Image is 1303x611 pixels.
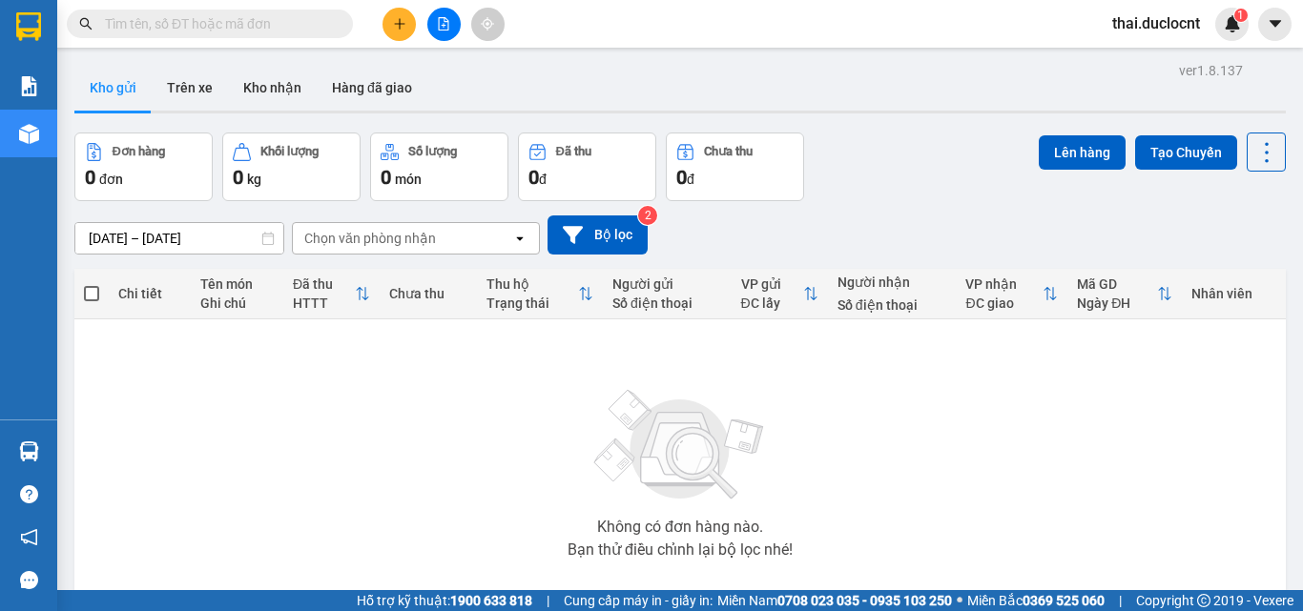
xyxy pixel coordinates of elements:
[612,276,722,292] div: Người gửi
[247,172,261,187] span: kg
[293,276,355,292] div: Đã thu
[612,295,722,311] div: Số điện thoại
[967,590,1105,611] span: Miền Bắc
[79,17,93,31] span: search
[260,145,319,158] div: Khối lượng
[556,145,591,158] div: Đã thu
[75,223,283,254] input: Select a date range.
[450,593,532,608] strong: 1900 633 818
[838,297,947,313] div: Số điện thoại
[317,65,427,111] button: Hàng đã giao
[1119,590,1122,611] span: |
[389,286,466,301] div: Chưa thu
[481,17,494,31] span: aim
[1077,295,1157,311] div: Ngày ĐH
[957,597,962,604] span: ⚪️
[777,593,952,608] strong: 0708 023 035 - 0935 103 250
[597,519,763,535] div: Không có đơn hàng nào.
[638,206,657,225] sup: 2
[486,295,578,311] div: Trạng thái
[838,275,947,290] div: Người nhận
[1135,135,1237,170] button: Tạo Chuyến
[74,65,152,111] button: Kho gửi
[528,166,539,189] span: 0
[1077,276,1157,292] div: Mã GD
[1234,9,1248,22] sup: 1
[666,132,804,201] button: Chưa thu0đ
[20,485,38,503] span: question-circle
[741,276,803,292] div: VP gửi
[74,132,213,201] button: Đơn hàng0đơn
[1267,15,1284,32] span: caret-down
[105,13,330,34] input: Tìm tên, số ĐT hoặc mã đơn
[518,132,656,201] button: Đã thu0đ
[717,590,952,611] span: Miền Nam
[19,76,39,96] img: solution-icon
[99,172,123,187] span: đơn
[956,269,1067,319] th: Toggle SortBy
[512,231,527,246] svg: open
[118,286,181,301] div: Chi tiết
[676,166,687,189] span: 0
[704,145,753,158] div: Chưa thu
[370,132,508,201] button: Số lượng0món
[357,590,532,611] span: Hỗ trợ kỹ thuật:
[548,215,648,255] button: Bộ lọc
[200,276,274,292] div: Tên món
[304,229,436,248] div: Chọn văn phòng nhận
[965,276,1043,292] div: VP nhận
[1179,60,1243,81] div: ver 1.8.137
[293,295,355,311] div: HTTT
[381,166,391,189] span: 0
[113,145,165,158] div: Đơn hàng
[1197,594,1210,607] span: copyright
[228,65,317,111] button: Kho nhận
[564,590,713,611] span: Cung cấp máy in - giấy in:
[732,269,828,319] th: Toggle SortBy
[1224,15,1241,32] img: icon-new-feature
[687,172,694,187] span: đ
[471,8,505,41] button: aim
[152,65,228,111] button: Trên xe
[20,571,38,589] span: message
[283,269,380,319] th: Toggle SortBy
[16,12,41,41] img: logo-vxr
[741,295,803,311] div: ĐC lấy
[568,542,793,558] div: Bạn thử điều chỉnh lại bộ lọc nhé!
[477,269,603,319] th: Toggle SortBy
[1067,269,1182,319] th: Toggle SortBy
[547,590,549,611] span: |
[200,295,274,311] div: Ghi chú
[585,378,776,512] img: svg+xml;base64,PHN2ZyBjbGFzcz0ibGlzdC1wbHVnX19zdmciIHhtbG5zPSJodHRwOi8vd3d3LnczLm9yZy8yMDAwL3N2Zy...
[1237,9,1244,22] span: 1
[395,172,422,187] span: món
[19,441,39,461] img: warehouse-icon
[1023,593,1105,608] strong: 0369 525 060
[437,17,450,31] span: file-add
[1258,8,1292,41] button: caret-down
[383,8,416,41] button: plus
[1097,11,1215,35] span: thai.duclocnt
[1039,135,1126,170] button: Lên hàng
[486,276,578,292] div: Thu hộ
[965,295,1043,311] div: ĐC giao
[1191,286,1276,301] div: Nhân viên
[427,8,461,41] button: file-add
[19,124,39,144] img: warehouse-icon
[222,132,361,201] button: Khối lượng0kg
[408,145,457,158] div: Số lượng
[539,172,547,187] span: đ
[85,166,95,189] span: 0
[393,17,406,31] span: plus
[20,528,38,546] span: notification
[233,166,243,189] span: 0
